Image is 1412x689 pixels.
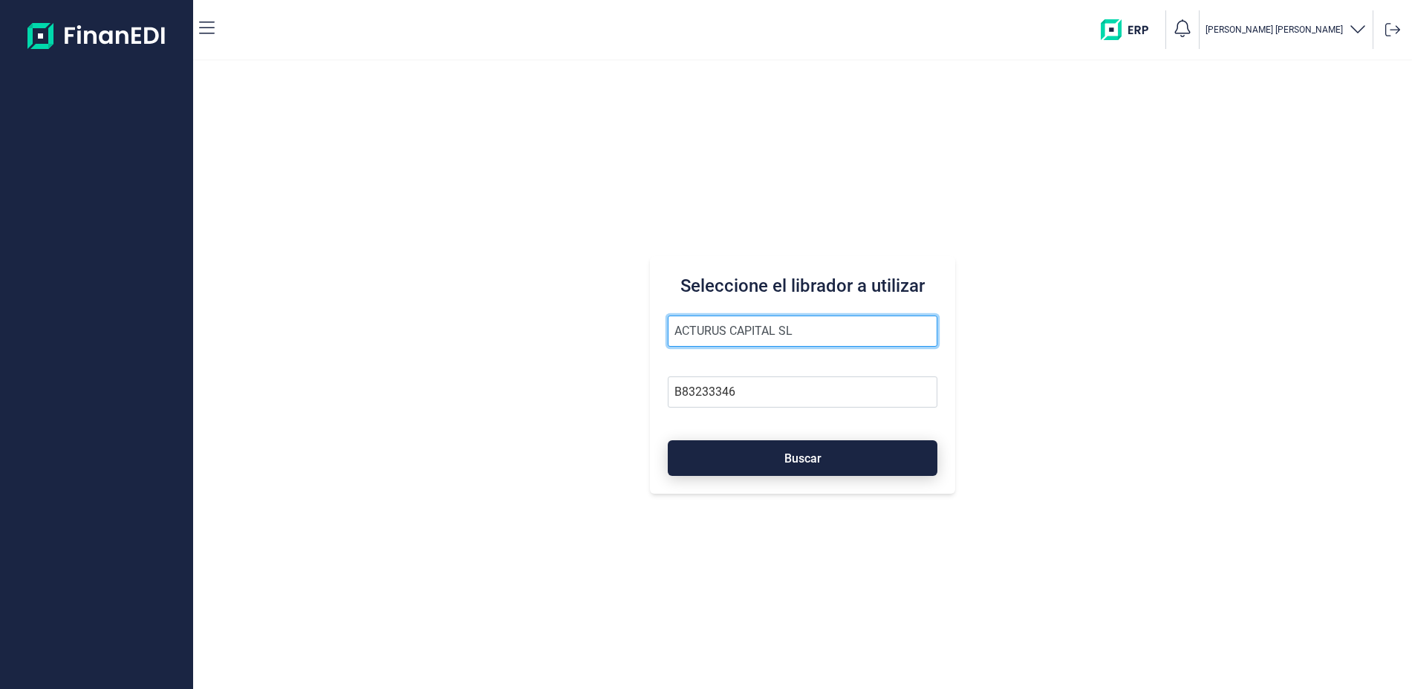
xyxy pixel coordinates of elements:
h3: Seleccione el librador a utilizar [668,274,937,298]
img: erp [1101,19,1159,40]
button: Buscar [668,440,937,476]
span: Buscar [784,453,822,464]
button: [PERSON_NAME] [PERSON_NAME] [1206,19,1367,41]
p: [PERSON_NAME] [PERSON_NAME] [1206,24,1343,36]
input: Seleccione la razón social [668,316,937,347]
img: Logo de aplicación [27,12,166,59]
input: Busque por NIF [668,376,937,408]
